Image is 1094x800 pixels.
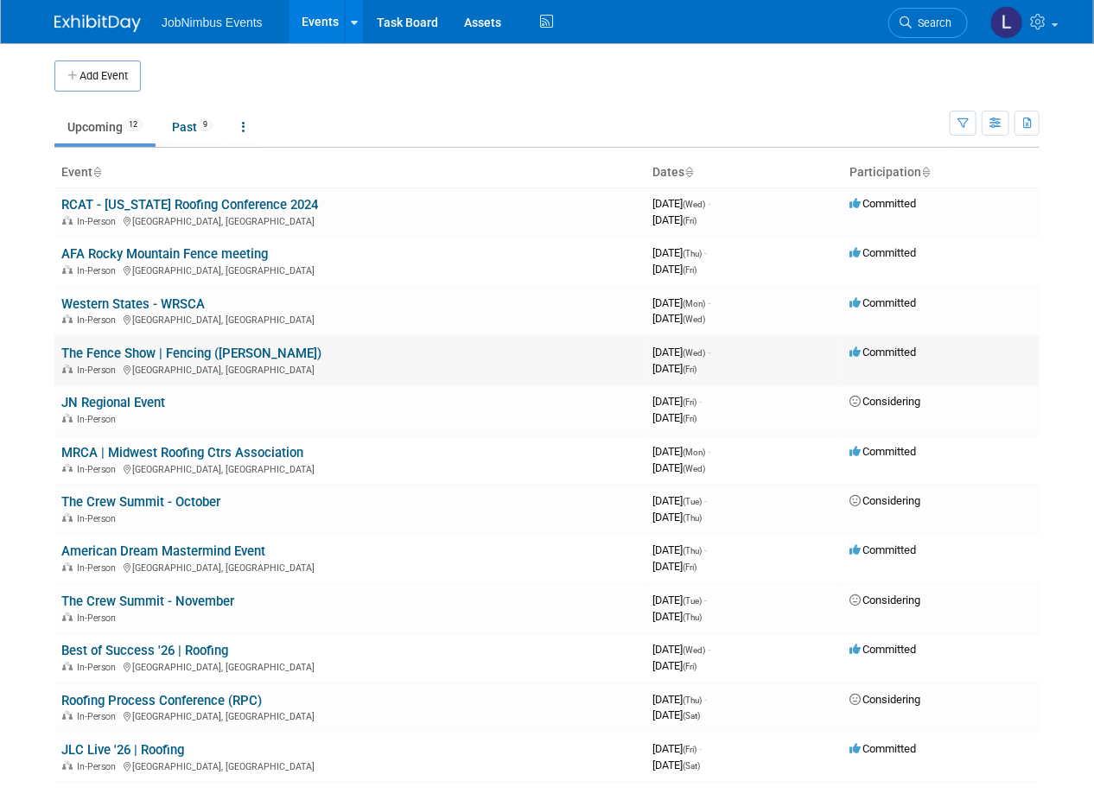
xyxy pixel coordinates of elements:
[652,643,710,656] span: [DATE]
[849,494,920,507] span: Considering
[683,314,705,324] span: (Wed)
[912,16,951,29] span: Search
[652,213,696,226] span: [DATE]
[61,494,220,510] a: The Crew Summit - October
[62,314,73,323] img: In-Person Event
[683,448,705,457] span: (Mon)
[62,414,73,422] img: In-Person Event
[62,562,73,571] img: In-Person Event
[683,216,696,225] span: (Fri)
[62,216,73,225] img: In-Person Event
[77,613,121,624] span: In-Person
[62,513,73,522] img: In-Person Event
[652,693,707,706] span: [DATE]
[652,411,696,424] span: [DATE]
[683,761,700,771] span: (Sat)
[849,643,916,656] span: Committed
[61,594,234,609] a: The Crew Summit - November
[652,312,705,325] span: [DATE]
[62,464,73,473] img: In-Person Event
[849,543,916,556] span: Committed
[683,546,702,556] span: (Thu)
[77,513,121,524] span: In-Person
[683,365,696,374] span: (Fri)
[849,296,916,309] span: Committed
[77,414,121,425] span: In-Person
[62,365,73,373] img: In-Person Event
[843,158,1040,187] th: Participation
[652,296,710,309] span: [DATE]
[77,216,121,227] span: In-Person
[54,111,156,143] a: Upcoming12
[77,265,121,276] span: In-Person
[683,745,696,754] span: (Fri)
[704,543,707,556] span: -
[652,742,702,755] span: [DATE]
[77,365,121,376] span: In-Person
[683,695,702,705] span: (Thu)
[652,659,696,672] span: [DATE]
[61,708,639,722] div: [GEOGRAPHIC_DATA], [GEOGRAPHIC_DATA]
[704,246,707,259] span: -
[708,197,710,210] span: -
[652,395,702,408] span: [DATE]
[77,662,121,673] span: In-Person
[62,662,73,670] img: In-Person Event
[77,562,121,574] span: In-Person
[708,346,710,359] span: -
[652,445,710,458] span: [DATE]
[61,296,205,312] a: Western States - WRSCA
[683,200,705,209] span: (Wed)
[699,742,702,755] span: -
[652,511,702,524] span: [DATE]
[652,759,700,771] span: [DATE]
[704,494,707,507] span: -
[683,711,700,721] span: (Sat)
[62,613,73,621] img: In-Person Event
[62,761,73,770] img: In-Person Event
[162,16,263,29] span: JobNimbus Events
[54,60,141,92] button: Add Event
[849,395,920,408] span: Considering
[652,246,707,259] span: [DATE]
[652,197,710,210] span: [DATE]
[62,711,73,720] img: In-Person Event
[124,118,143,131] span: 12
[646,158,843,187] th: Dates
[61,213,639,227] div: [GEOGRAPHIC_DATA], [GEOGRAPHIC_DATA]
[652,610,702,623] span: [DATE]
[708,296,710,309] span: -
[77,464,121,475] span: In-Person
[62,265,73,274] img: In-Person Event
[61,742,184,758] a: JLC Live '26 | Roofing
[704,594,707,606] span: -
[61,445,303,460] a: MRCA | Midwest Roofing Ctrs Association
[683,613,702,622] span: (Thu)
[849,445,916,458] span: Committed
[61,395,165,410] a: JN Regional Event
[888,8,968,38] a: Search
[683,464,705,473] span: (Wed)
[77,314,121,326] span: In-Person
[683,348,705,358] span: (Wed)
[684,165,693,179] a: Sort by Start Date
[77,711,121,722] span: In-Person
[61,461,639,475] div: [GEOGRAPHIC_DATA], [GEOGRAPHIC_DATA]
[61,659,639,673] div: [GEOGRAPHIC_DATA], [GEOGRAPHIC_DATA]
[849,742,916,755] span: Committed
[708,445,710,458] span: -
[61,693,262,708] a: Roofing Process Conference (RPC)
[54,158,646,187] th: Event
[61,560,639,574] div: [GEOGRAPHIC_DATA], [GEOGRAPHIC_DATA]
[683,662,696,671] span: (Fri)
[61,643,228,658] a: Best of Success '26 | Roofing
[683,414,696,423] span: (Fri)
[61,312,639,326] div: [GEOGRAPHIC_DATA], [GEOGRAPHIC_DATA]
[652,461,705,474] span: [DATE]
[61,197,318,213] a: RCAT - [US_STATE] Roofing Conference 2024
[849,197,916,210] span: Committed
[849,246,916,259] span: Committed
[61,543,265,559] a: American Dream Mastermind Event
[683,265,696,275] span: (Fri)
[159,111,226,143] a: Past9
